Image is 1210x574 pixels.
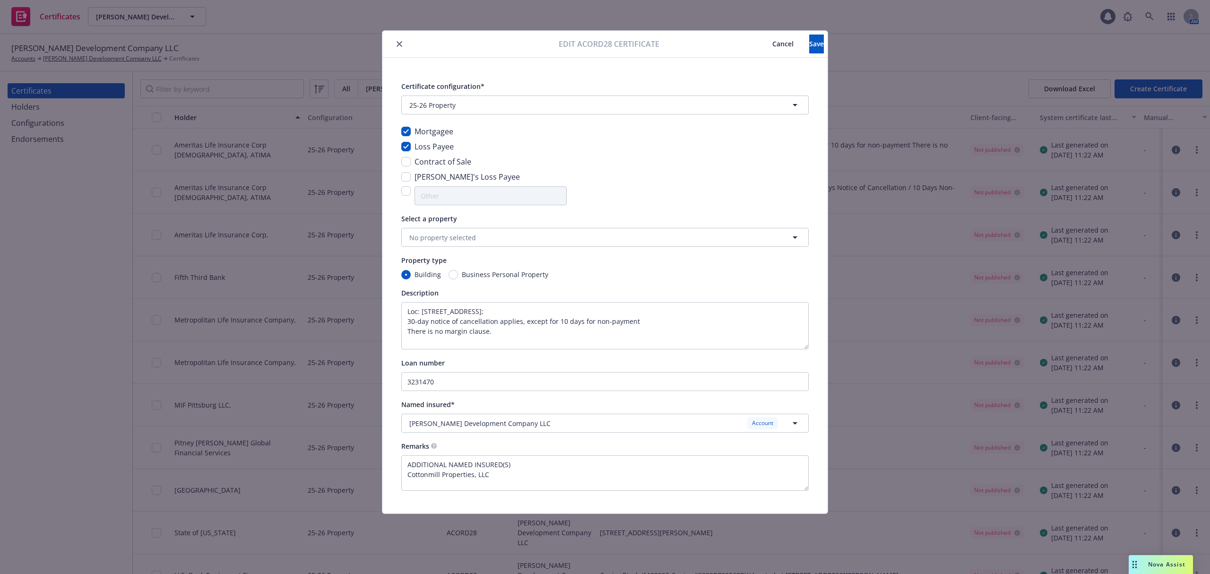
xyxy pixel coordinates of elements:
span: Description [401,288,439,297]
span: [PERSON_NAME] Development Company LLC [409,418,551,428]
span: [PERSON_NAME]'s Loss Payee [415,171,520,183]
span: Mortgagee [415,126,453,137]
textarea: Loc: [STREET_ADDRESS]; 30-day notice of cancellation applies, except for 10 days for non-payment ... [401,302,809,349]
button: Save [809,35,824,53]
button: 25-26 Property [401,96,809,114]
span: Remarks [401,442,429,451]
input: Building [401,270,411,279]
button: close [394,38,405,50]
div: Drag to move [1129,555,1141,574]
textarea: ADDITIONAL NAMED INSURED(S) Cottonmill Properties, LLC Ameritas Life Insurance Corp [DEMOGRAPHIC_... [401,455,809,491]
span: Cancel [772,39,794,48]
span: 25-26 Property [409,100,456,110]
button: Nova Assist [1129,555,1193,574]
button: No property selected [401,228,809,247]
span: Business Personal Property [462,270,548,279]
span: Edit Acord28 certificate [559,38,659,50]
span: Select a property [401,214,457,223]
span: Nova Assist [1148,560,1185,568]
span: Save [809,39,824,48]
button: Cancel [757,35,809,53]
span: Loss Payee [415,141,454,152]
span: Certificate configuration* [401,82,484,91]
div: Account [747,417,778,429]
input: Other [415,187,566,205]
span: Loan number [401,358,445,367]
span: Property type [401,256,447,265]
span: Contract of Sale [415,156,471,167]
button: [PERSON_NAME] Development Company LLCAccount [401,414,809,433]
span: No property selected [409,233,476,243]
span: Building [415,270,441,279]
input: Business Personal Property [449,270,458,279]
span: Named insured* [401,400,455,409]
